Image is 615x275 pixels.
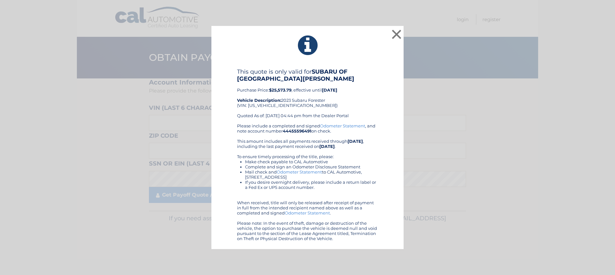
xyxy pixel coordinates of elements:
[237,68,378,123] div: Purchase Price: , effective until 2023 Subaru Forester (VIN: [US_VEHICLE_IDENTIFICATION_NUMBER]) ...
[245,169,378,180] li: Mail check and to CAL Automotive, [STREET_ADDRESS]
[237,68,378,82] h4: This quote is only valid for
[237,98,281,103] strong: Vehicle Description:
[322,87,337,93] b: [DATE]
[237,68,354,82] b: SUBARU OF [GEOGRAPHIC_DATA][PERSON_NAME]
[285,210,330,215] a: Odometer Statement
[245,159,378,164] li: Make check payable to CAL Automotive
[237,123,378,241] div: Please include a completed and signed , and note account number on check. This amount includes al...
[319,144,335,149] b: [DATE]
[277,169,322,174] a: Odometer Statement
[245,164,378,169] li: Complete and sign an Odometer Disclosure Statement
[390,28,403,41] button: ×
[269,87,291,93] b: $25,573.79
[245,180,378,190] li: If you desire overnight delivery, please include a return label or a Fed Ex or UPS account number.
[320,123,365,128] a: Odometer Statement
[348,139,363,144] b: [DATE]
[283,128,311,133] b: 44455596491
